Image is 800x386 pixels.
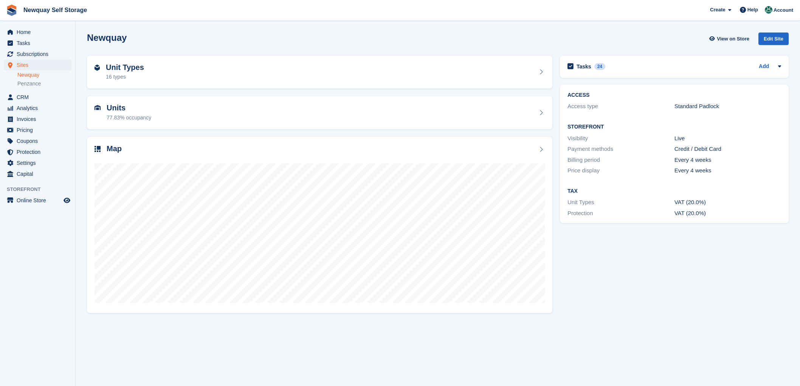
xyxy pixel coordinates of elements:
[567,198,674,207] div: Unit Types
[17,136,62,146] span: Coupons
[6,5,17,16] img: stora-icon-8386f47178a22dfd0bd8f6a31ec36ba5ce8667c1dd55bd0f319d3a0aa187defe.svg
[87,56,552,89] a: Unit Types 16 types
[62,196,71,205] a: Preview store
[4,169,71,179] a: menu
[567,209,674,218] div: Protection
[107,114,151,122] div: 77.83% occupancy
[7,186,75,193] span: Storefront
[4,125,71,135] a: menu
[87,96,552,129] a: Units 77.83% occupancy
[4,103,71,113] a: menu
[594,63,605,70] div: 24
[674,134,781,143] div: Live
[774,6,793,14] span: Account
[4,136,71,146] a: menu
[674,145,781,153] div: Credit / Debit Card
[747,6,758,14] span: Help
[17,103,62,113] span: Analytics
[17,114,62,124] span: Invoices
[4,92,71,102] a: menu
[17,92,62,102] span: CRM
[567,188,781,194] h2: Tax
[758,33,789,48] a: Edit Site
[765,6,772,14] img: JON
[567,124,781,130] h2: Storefront
[17,80,71,87] a: Penzance
[567,156,674,164] div: Billing period
[17,147,62,157] span: Protection
[4,158,71,168] a: menu
[567,102,674,111] div: Access type
[87,137,552,313] a: Map
[4,60,71,70] a: menu
[95,146,101,152] img: map-icn-33ee37083ee616e46c38cad1a60f524a97daa1e2b2c8c0bc3eb3415660979fc1.svg
[4,38,71,48] a: menu
[4,114,71,124] a: menu
[95,65,100,71] img: unit-type-icn-2b2737a686de81e16bb02015468b77c625bbabd49415b5ef34ead5e3b44a266d.svg
[107,104,151,112] h2: Units
[708,33,752,45] a: View on Store
[717,35,749,43] span: View on Store
[106,63,144,72] h2: Unit Types
[17,60,62,70] span: Sites
[17,125,62,135] span: Pricing
[567,145,674,153] div: Payment methods
[87,33,127,43] h2: Newquay
[710,6,725,14] span: Create
[567,92,781,98] h2: ACCESS
[17,169,62,179] span: Capital
[674,156,781,164] div: Every 4 weeks
[674,166,781,175] div: Every 4 weeks
[17,71,71,79] a: Newquay
[20,4,90,16] a: Newquay Self Storage
[17,49,62,59] span: Subscriptions
[674,102,781,111] div: Standard Padlock
[4,27,71,37] a: menu
[107,144,122,153] h2: Map
[758,33,789,45] div: Edit Site
[106,73,144,81] div: 16 types
[577,63,591,70] h2: Tasks
[4,49,71,59] a: menu
[17,158,62,168] span: Settings
[567,134,674,143] div: Visibility
[4,195,71,206] a: menu
[759,62,769,71] a: Add
[567,166,674,175] div: Price display
[17,38,62,48] span: Tasks
[674,198,781,207] div: VAT (20.0%)
[95,105,101,110] img: unit-icn-7be61d7bf1b0ce9d3e12c5938cc71ed9869f7b940bace4675aadf7bd6d80202e.svg
[674,209,781,218] div: VAT (20.0%)
[4,147,71,157] a: menu
[17,195,62,206] span: Online Store
[17,27,62,37] span: Home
